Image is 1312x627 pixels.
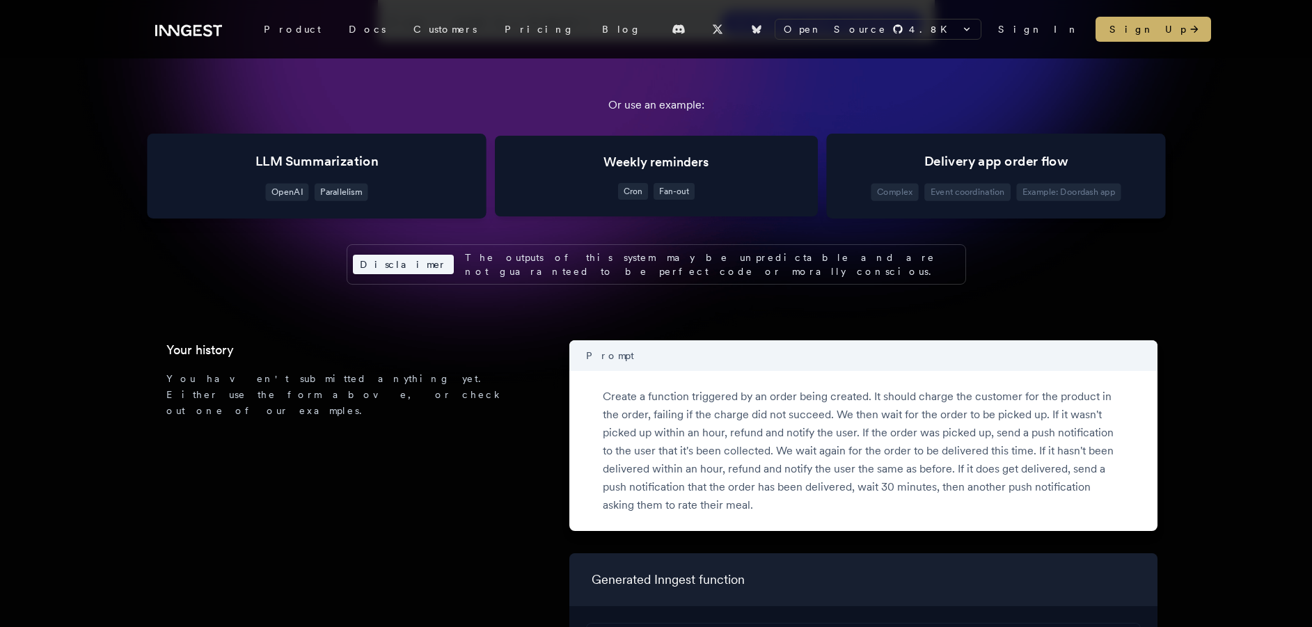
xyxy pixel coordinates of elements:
p: Weekly reminders [517,152,796,172]
span: 4.8 K [909,22,956,36]
div: Product [250,17,335,42]
span: Complex [871,184,918,201]
a: Sign In [998,22,1079,36]
p: You haven't submitted anything yet. Either use the form above, or check out one of our examples. [166,371,525,418]
span: Disclaimer [353,255,455,274]
a: Customers [400,17,491,42]
span: Event coordination [924,184,1011,201]
h3: Generated Inngest function [569,553,1157,606]
span: Open Source [784,22,887,36]
span: Example: Doordash app [1016,184,1121,201]
p: Delivery app order flow [850,152,1142,172]
span: Parallelism [314,184,367,201]
h4: Or use an example: [155,97,1157,113]
a: X [702,18,733,40]
p: LLM Summarization [171,152,463,172]
a: Sign Up [1096,17,1211,42]
span: The outputs of this system may be unpredictable and are not guaranteed to be perfect code or mora... [465,251,954,278]
span: Cron [618,183,648,200]
p: Create a function triggered by an order being created. It should charge the customer for the prod... [569,371,1157,531]
a: Pricing [491,17,588,42]
a: Discord [663,18,694,40]
span: Fan-out [654,183,695,200]
span: OpenAI [265,184,308,201]
a: Docs [335,17,400,42]
a: Bluesky [741,18,772,40]
p: Your history [155,340,536,360]
p: Prompt [569,340,1157,371]
a: Blog [588,17,655,42]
